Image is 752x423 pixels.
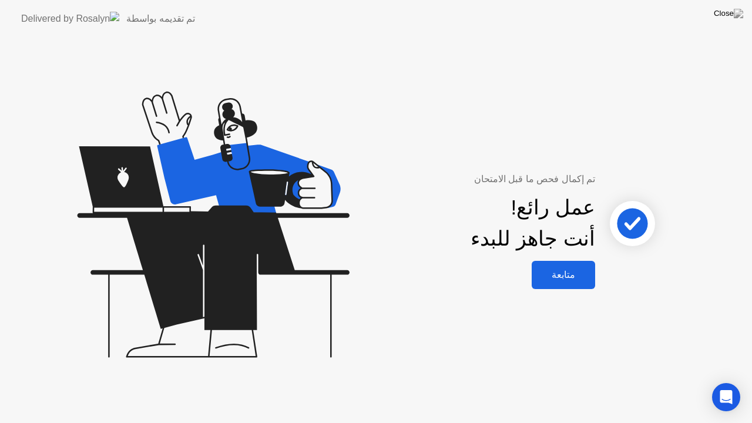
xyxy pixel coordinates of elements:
[471,192,595,254] div: عمل رائع! أنت جاهز للبدء
[712,383,740,411] div: Open Intercom Messenger
[352,172,595,186] div: تم إكمال فحص ما قبل الامتحان
[535,269,592,280] div: متابعة
[126,12,195,26] div: تم تقديمه بواسطة
[714,9,743,18] img: Close
[21,12,119,25] img: Delivered by Rosalyn
[532,261,595,289] button: متابعة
